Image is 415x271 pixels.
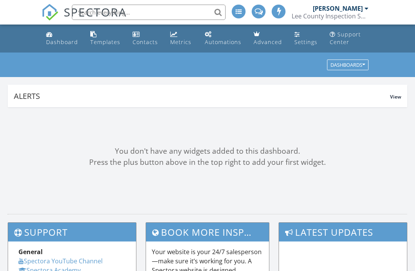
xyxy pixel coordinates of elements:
div: Settings [294,38,317,46]
img: The Best Home Inspection Software - Spectora [41,4,58,21]
div: Advanced [254,38,282,46]
a: Spectora YouTube Channel [18,257,103,265]
button: Dashboards [327,60,369,71]
div: Press the plus button above in the top right to add your first widget. [8,157,407,168]
a: Templates [87,28,123,49]
div: Support Center [330,31,361,46]
a: Dashboard [43,28,81,49]
h3: Support [8,223,136,241]
a: Contacts [129,28,161,49]
strong: General [18,248,43,256]
h3: Latest Updates [279,223,407,241]
div: Dashboard [46,38,78,46]
input: Search everything... [72,5,226,20]
div: Templates [90,38,120,46]
div: Metrics [170,38,191,46]
a: Advanced [251,28,285,49]
a: Support Center [327,28,372,49]
div: Contacts [133,38,158,46]
div: Automations [205,38,241,46]
div: Lee County Inspection Services Home Inspections and Environmental Testing [292,12,369,20]
a: Settings [291,28,320,49]
div: [PERSON_NAME] [313,5,363,12]
a: Metrics [167,28,196,49]
span: SPECTORA [64,4,127,20]
div: Dashboards [330,62,365,68]
a: SPECTORA [41,10,127,26]
div: Alerts [14,91,390,101]
h3: Book More Inspections [146,223,269,241]
span: View [390,94,401,100]
div: You don't have any widgets added to this dashboard. [8,146,407,157]
a: Automations (Advanced) [202,28,244,49]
